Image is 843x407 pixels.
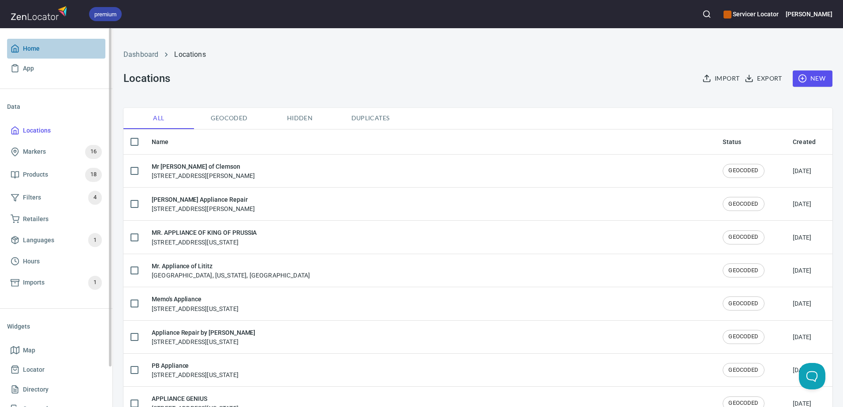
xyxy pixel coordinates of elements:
div: [STREET_ADDRESS][US_STATE] [152,294,239,313]
a: Hours [7,252,105,271]
li: Data [7,96,105,117]
span: GEOCODED [723,233,764,241]
div: [DATE] [793,299,811,308]
th: Name [145,129,716,155]
span: Duplicates [340,113,400,124]
button: Export [743,70,785,87]
div: [STREET_ADDRESS][PERSON_NAME] [152,162,255,180]
span: Hours [23,256,40,267]
span: 16 [85,147,102,157]
span: Map [23,345,35,356]
div: [DATE] [793,200,811,208]
a: Dashboard [123,50,158,59]
span: Imports [23,277,45,288]
iframe: Help Scout Beacon - Open [799,363,825,389]
span: Locator [23,364,45,375]
span: Locations [23,125,51,136]
a: Languages1 [7,229,105,252]
div: [DATE] [793,166,811,175]
button: Import [701,70,743,87]
span: Directory [23,384,48,395]
th: Created [786,129,832,155]
nav: breadcrumb [123,49,832,60]
a: Retailers [7,209,105,229]
span: Products [23,169,48,180]
h6: Memo's Appliance [152,294,239,304]
div: [STREET_ADDRESS][US_STATE] [152,228,257,246]
span: Import [704,73,739,84]
span: GEOCODED [723,366,764,374]
h6: [PERSON_NAME] [786,9,832,19]
span: Geocoded [199,113,259,124]
button: Search [697,4,716,24]
span: All [129,113,189,124]
h6: Mr. Appliance of Lititz [152,261,310,271]
span: GEOCODED [723,200,764,208]
div: [DATE] [793,266,811,275]
a: Locations [174,50,205,59]
a: Locator [7,360,105,380]
span: New [800,73,825,84]
a: Locations [7,121,105,141]
a: Imports1 [7,271,105,294]
a: Home [7,39,105,59]
div: [DATE] [793,366,811,374]
li: Widgets [7,316,105,337]
button: color-CE600E [724,11,731,18]
span: Markers [23,146,46,157]
span: GEOCODED [723,300,764,308]
button: New [793,70,832,87]
span: premium [89,10,122,19]
a: Map [7,340,105,360]
span: Filters [23,192,41,203]
div: [STREET_ADDRESS][US_STATE] [152,361,239,379]
span: Hidden [270,113,330,124]
h3: Locations [123,72,170,85]
div: [STREET_ADDRESS][US_STATE] [152,328,255,346]
h6: Mr [PERSON_NAME] of Clemson [152,162,255,171]
button: [PERSON_NAME] [786,4,832,24]
a: Markers16 [7,141,105,163]
div: [GEOGRAPHIC_DATA], [US_STATE], [GEOGRAPHIC_DATA] [152,261,310,280]
span: 4 [88,192,102,203]
a: App [7,59,105,78]
a: Directory [7,380,105,400]
span: Export [746,73,782,84]
span: 1 [88,277,102,288]
span: 1 [88,235,102,245]
span: 18 [85,170,102,180]
img: zenlocator [11,4,70,22]
span: App [23,63,34,74]
h6: Appliance Repair by [PERSON_NAME] [152,328,255,337]
div: [DATE] [793,333,811,341]
a: Products18 [7,163,105,186]
h6: MR. APPLIANCE OF KING OF PRUSSIA [152,228,257,237]
th: Status [716,129,786,155]
h6: APPLIANCE GENIUS [152,394,239,403]
div: premium [89,7,122,21]
a: Filters4 [7,186,105,209]
span: Retailers [23,214,48,225]
div: [DATE] [793,233,811,242]
h6: [PERSON_NAME] Appliance Repair [152,195,255,204]
h6: PB Appliance [152,361,239,370]
div: [STREET_ADDRESS][PERSON_NAME] [152,195,255,213]
span: Home [23,43,40,54]
span: GEOCODED [723,166,764,175]
h6: Servicer Locator [724,9,778,19]
span: GEOCODED [723,266,764,275]
span: Languages [23,235,54,246]
span: GEOCODED [723,333,764,341]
